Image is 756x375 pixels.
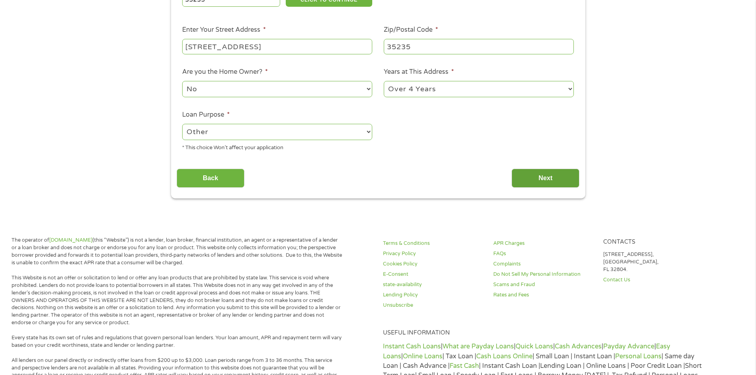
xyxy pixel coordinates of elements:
[383,291,484,299] a: Lending Policy
[384,26,438,34] label: Zip/Postal Code
[450,362,479,370] a: Fast Cash
[615,352,662,360] a: Personal Loans
[512,169,579,188] input: Next
[182,141,372,152] div: * This choice Won’t affect your application
[603,276,704,284] a: Contact Us
[603,251,704,273] p: [STREET_ADDRESS], [GEOGRAPHIC_DATA], FL 32804.
[603,238,704,246] h4: Contacts
[442,342,514,350] a: What are Payday Loans
[493,260,594,268] a: Complaints
[603,342,654,350] a: Payday Advance
[383,342,441,350] a: Instant Cash Loans
[182,39,372,54] input: 1 Main Street
[383,250,484,258] a: Privacy Policy
[182,68,268,76] label: Are you the Home Owner?
[383,342,670,360] a: Easy Loans
[493,250,594,258] a: FAQs
[383,302,484,309] a: Unsubscribe
[182,111,230,119] label: Loan Purpose
[384,68,454,76] label: Years at This Address
[383,240,484,247] a: Terms & Conditions
[383,281,484,288] a: state-availability
[383,329,704,337] h4: Useful Information
[493,240,594,247] a: APR Charges
[177,169,244,188] input: Back
[403,352,442,360] a: Online Loans
[493,271,594,278] a: Do Not Sell My Personal Information
[555,342,602,350] a: Cash Advances
[493,291,594,299] a: Rates and Fees
[12,274,342,327] p: This Website is not an offer or solicitation to lend or offer any loan products that are prohibit...
[476,352,533,360] a: Cash Loans Online
[493,281,594,288] a: Scams and Fraud
[12,237,342,267] p: The operator of (this “Website”) is not a lender, loan broker, financial institution, an agent or...
[182,26,266,34] label: Enter Your Street Address
[383,271,484,278] a: E-Consent
[383,260,484,268] a: Cookies Policy
[49,237,92,243] a: [DOMAIN_NAME]
[12,334,342,349] p: Every state has its own set of rules and regulations that govern personal loan lenders. Your loan...
[516,342,553,350] a: Quick Loans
